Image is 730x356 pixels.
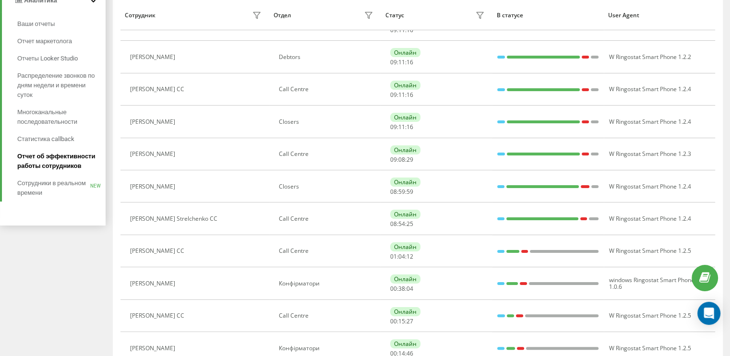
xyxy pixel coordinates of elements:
span: Отчет об эффективности работы сотрудников [17,152,101,171]
div: User Agent [608,12,710,19]
div: : : [390,221,413,227]
span: 59 [407,188,413,196]
span: 08 [390,188,397,196]
span: windows Ringostat Smart Phone 1.0.6 [609,276,694,291]
div: [PERSON_NAME] [130,183,178,190]
span: W Ringostat Smart Phone 1.2.4 [609,182,691,190]
a: Распределение звонков по дням недели и времени суток [17,67,106,104]
span: W Ringostat Smart Phone 1.2.4 [609,118,691,126]
div: Closers [279,183,375,190]
div: : : [390,156,413,163]
div: [PERSON_NAME] CC [130,312,187,319]
a: Отчеты Looker Studio [17,50,106,67]
span: 16 [407,91,413,99]
span: 01 [390,252,397,261]
a: Многоканальные последовательности [17,104,106,131]
span: Статистика callback [17,134,74,144]
div: Call Centre [279,312,375,319]
span: 00 [390,317,397,325]
div: [PERSON_NAME] [130,54,178,60]
span: Отчет маркетолога [17,36,72,46]
div: Онлайн [390,145,420,154]
div: Онлайн [390,274,420,284]
a: Ваши отчеты [17,15,106,33]
span: Ваши отчеты [17,19,55,29]
span: Распределение звонков по дням недели и времени суток [17,71,101,100]
span: 09 [390,155,397,164]
span: 11 [398,91,405,99]
span: Многоканальные последовательности [17,107,101,127]
span: 04 [407,285,413,293]
div: Онлайн [390,339,420,348]
div: : : [390,189,413,195]
span: 38 [398,285,405,293]
div: Конфірматори [279,280,375,287]
div: : : [390,59,413,66]
span: 11 [398,58,405,66]
span: 27 [407,317,413,325]
div: Онлайн [390,81,420,90]
a: Статистика callback [17,131,106,148]
div: В статусе [497,12,599,19]
a: Сотрудники в реальном времениNEW [17,175,106,202]
div: Call Centre [279,215,375,222]
span: W Ringostat Smart Phone 1.2.4 [609,214,691,223]
div: [PERSON_NAME] Strelchenko CC [130,215,220,222]
span: W Ringostat Smart Phone 1.2.5 [609,344,691,352]
span: W Ringostat Smart Phone 1.2.2 [609,53,691,61]
span: W Ringostat Smart Phone 1.2.4 [609,85,691,93]
span: 12 [407,252,413,261]
div: Debtors [279,54,375,60]
div: : : [390,318,413,325]
span: Сотрудники в реальном времени [17,178,90,198]
span: 25 [407,220,413,228]
div: Онлайн [390,307,420,316]
div: : : [390,124,413,131]
span: 15 [398,317,405,325]
div: Онлайн [390,178,420,187]
div: Open Intercom Messenger [697,302,720,325]
span: 08 [398,155,405,164]
span: W Ringostat Smart Phone 1.2.3 [609,150,691,158]
span: W Ringostat Smart Phone 1.2.5 [609,311,691,320]
div: Call Centre [279,86,375,93]
span: 16 [407,123,413,131]
div: Онлайн [390,242,420,251]
span: 00 [390,285,397,293]
div: Онлайн [390,113,420,122]
span: 54 [398,220,405,228]
div: Конфірматори [279,345,375,352]
span: 08 [390,220,397,228]
div: : : [390,253,413,260]
span: 29 [407,155,413,164]
div: Сотрудник [125,12,156,19]
div: [PERSON_NAME] CC [130,86,187,93]
div: : : [390,92,413,98]
span: Отчеты Looker Studio [17,54,78,63]
span: 59 [398,188,405,196]
div: Call Centre [279,151,375,157]
span: 16 [407,58,413,66]
span: W Ringostat Smart Phone 1.2.5 [609,247,691,255]
div: Онлайн [390,48,420,57]
a: Отчет маркетолога [17,33,106,50]
span: 11 [398,123,405,131]
div: Closers [279,119,375,125]
a: Отчет об эффективности работы сотрудников [17,148,106,175]
span: 09 [390,58,397,66]
div: : : [390,27,413,34]
span: 09 [390,91,397,99]
div: [PERSON_NAME] [130,119,178,125]
div: [PERSON_NAME] [130,151,178,157]
span: 04 [398,252,405,261]
div: Онлайн [390,210,420,219]
div: : : [390,285,413,292]
div: [PERSON_NAME] CC [130,248,187,254]
div: [PERSON_NAME] [130,345,178,352]
div: Отдел [274,12,291,19]
div: Call Centre [279,248,375,254]
div: [PERSON_NAME] [130,280,178,287]
span: 09 [390,123,397,131]
div: Статус [385,12,404,19]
